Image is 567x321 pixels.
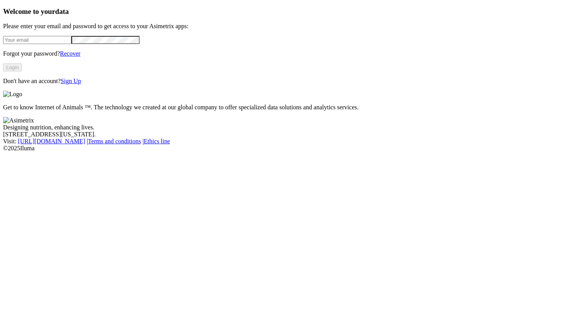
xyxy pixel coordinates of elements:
[18,138,85,144] a: [URL][DOMAIN_NAME]
[55,7,69,15] span: data
[3,124,564,131] div: Designing nutrition, enhancing lives.
[3,78,564,85] p: Don't have an account?
[3,104,564,111] p: Get to know Internet of Animals ™. The technology we created at our global company to offer speci...
[3,117,34,124] img: Asimetrix
[3,7,564,16] h3: Welcome to your
[3,36,71,44] input: Your email
[3,50,564,57] p: Forgot your password?
[61,78,81,84] a: Sign Up
[3,91,22,98] img: Logo
[3,63,22,71] button: Login
[88,138,141,144] a: Terms and conditions
[3,145,564,152] div: © 2025 Iluma
[3,131,564,138] div: [STREET_ADDRESS][US_STATE].
[60,50,80,57] a: Recover
[3,23,564,30] p: Please enter your email and password to get access to your Asimetrix apps:
[144,138,170,144] a: Ethics line
[3,138,564,145] div: Visit : | |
